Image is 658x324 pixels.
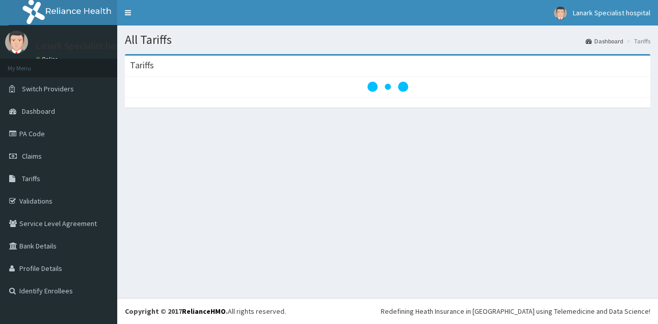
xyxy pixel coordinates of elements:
[117,298,658,324] footer: All rights reserved.
[125,307,228,316] strong: Copyright © 2017 .
[5,31,28,54] img: User Image
[125,33,650,46] h1: All Tariffs
[36,56,60,63] a: Online
[36,41,138,51] p: Lanark Specialist hospital
[381,306,650,316] div: Redefining Heath Insurance in [GEOGRAPHIC_DATA] using Telemedicine and Data Science!
[554,7,567,19] img: User Image
[624,37,650,45] li: Tariffs
[22,152,42,161] span: Claims
[22,107,55,116] span: Dashboard
[22,174,40,183] span: Tariffs
[367,66,408,107] svg: audio-loading
[182,307,226,316] a: RelianceHMO
[573,8,650,17] span: Lanark Specialist hospital
[130,61,154,70] h3: Tariffs
[586,37,623,45] a: Dashboard
[22,84,74,93] span: Switch Providers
